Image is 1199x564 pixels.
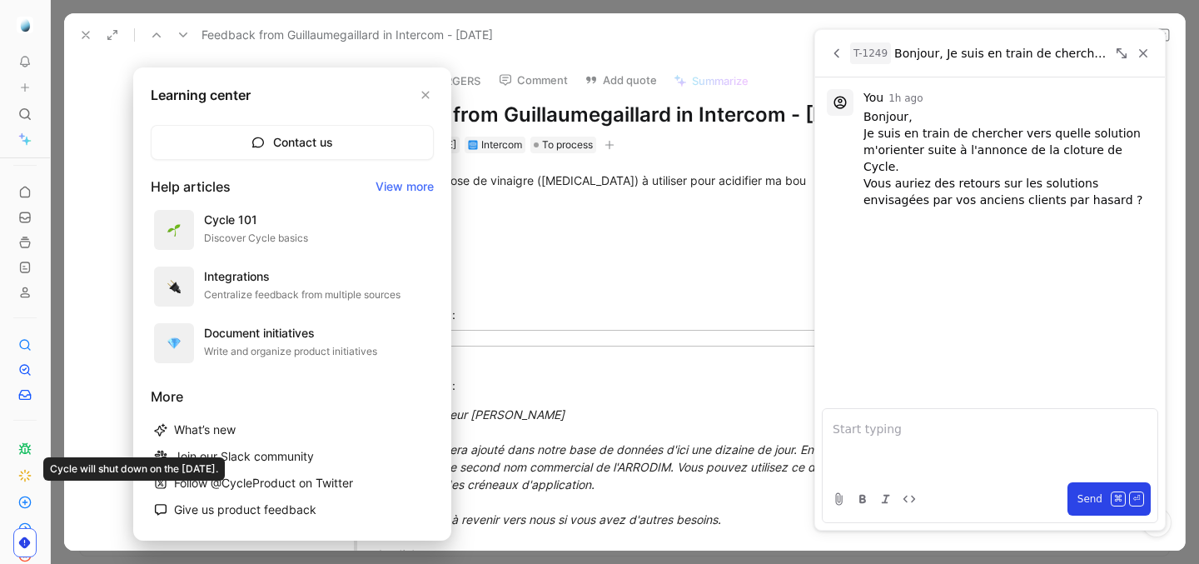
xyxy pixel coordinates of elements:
[204,343,377,360] div: Write and organize product initiatives
[43,457,225,481] div: Cycle will shut down on the [DATE].
[151,470,434,497] a: Follow @CycleProduct on Twitter
[204,287,400,303] div: Centralize feedback from multiple sources
[204,267,400,287] div: Integrations
[151,497,434,523] a: Give us product feedback
[151,85,251,105] h2: Learning center
[204,210,308,230] div: Cycle 101
[151,263,434,310] a: 🔌IntegrationsCentralize feedback from multiple sources
[167,223,181,237] img: 🌱
[151,320,434,367] a: 💎Document initiativesWrite and organize product initiatives
[151,387,434,407] h3: More
[151,125,434,160] button: Contact us
[167,337,181,350] img: 💎
[204,323,377,343] div: Document initiatives
[151,207,434,253] a: 🌱Cycle 101Discover Cycle basics
[376,177,434,197] a: View more
[204,230,308,247] div: Discover Cycle basics
[151,177,231,197] h3: Help articles
[151,443,434,470] a: Join our Slack community
[167,280,181,293] img: 🔌
[151,417,434,443] a: What’s new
